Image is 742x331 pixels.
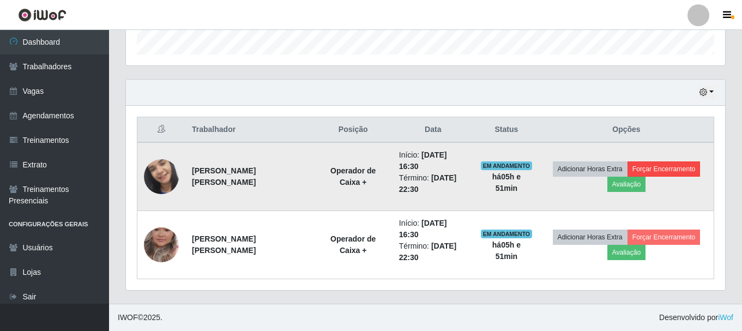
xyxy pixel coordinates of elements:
span: EM ANDAMENTO [481,230,533,238]
span: © 2025 . [118,312,162,323]
th: Trabalhador [185,117,314,143]
time: [DATE] 16:30 [399,151,447,171]
button: Forçar Encerramento [628,161,701,177]
span: Desenvolvido por [659,312,733,323]
th: Posição [314,117,393,143]
button: Adicionar Horas Extra [553,230,628,245]
span: EM ANDAMENTO [481,161,533,170]
li: Início: [399,218,467,240]
strong: Operador de Caixa + [330,234,376,255]
button: Avaliação [607,177,646,192]
strong: há 05 h e 51 min [492,172,521,192]
th: Status [474,117,539,143]
li: Início: [399,149,467,172]
img: 1708293038920.jpeg [144,138,179,215]
strong: há 05 h e 51 min [492,240,521,261]
span: IWOF [118,313,138,322]
button: Avaliação [607,245,646,260]
li: Término: [399,240,467,263]
li: Término: [399,172,467,195]
button: Adicionar Horas Extra [553,161,628,177]
strong: [PERSON_NAME] [PERSON_NAME] [192,234,256,255]
th: Data [393,117,474,143]
img: CoreUI Logo [18,8,67,22]
strong: Operador de Caixa + [330,166,376,186]
img: 1705100685258.jpeg [144,214,179,276]
strong: [PERSON_NAME] [PERSON_NAME] [192,166,256,186]
time: [DATE] 16:30 [399,219,447,239]
button: Forçar Encerramento [628,230,701,245]
th: Opções [539,117,714,143]
a: iWof [718,313,733,322]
